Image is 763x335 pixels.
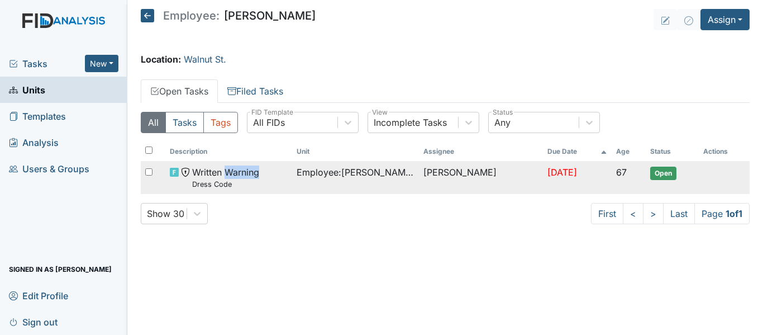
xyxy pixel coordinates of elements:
th: Assignee [419,142,543,161]
div: All FIDs [253,116,285,129]
strong: Location: [141,54,181,65]
div: Show 30 [147,207,184,220]
span: [DATE] [547,167,577,178]
span: Open [650,167,676,180]
span: Analysis [9,134,59,151]
a: > [643,203,664,224]
nav: task-pagination [591,203,750,224]
td: [PERSON_NAME] [419,161,543,194]
a: Tasks [9,57,85,70]
th: Toggle SortBy [646,142,699,161]
h5: [PERSON_NAME] [141,9,316,22]
a: First [591,203,623,224]
a: Walnut St. [184,54,226,65]
button: Tasks [165,112,204,133]
span: Units [9,81,45,98]
span: Written Warning Dress Code [192,166,259,190]
a: Filed Tasks [218,79,293,103]
button: All [141,112,166,133]
span: Employee: [163,10,220,21]
th: Actions [699,142,750,161]
button: Assign [700,9,750,30]
strong: 1 of 1 [726,208,742,219]
span: Page [694,203,750,224]
a: Last [663,203,695,224]
small: Dress Code [192,179,259,190]
th: Toggle SortBy [165,142,292,161]
div: Open Tasks [141,112,750,224]
a: < [623,203,643,224]
a: Open Tasks [141,79,218,103]
div: Type filter [141,112,238,133]
span: Signed in as [PERSON_NAME] [9,261,112,278]
th: Toggle SortBy [292,142,419,161]
th: Toggle SortBy [543,142,612,161]
span: Employee : [PERSON_NAME][GEOGRAPHIC_DATA] [297,166,414,179]
button: Tags [203,112,238,133]
span: Sign out [9,313,58,331]
span: Edit Profile [9,287,68,304]
th: Toggle SortBy [612,142,646,161]
button: New [85,55,118,72]
input: Toggle All Rows Selected [145,147,152,154]
span: Users & Groups [9,160,89,177]
div: Any [494,116,511,129]
div: Incomplete Tasks [374,116,447,129]
span: Templates [9,107,66,125]
span: 67 [616,167,627,178]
